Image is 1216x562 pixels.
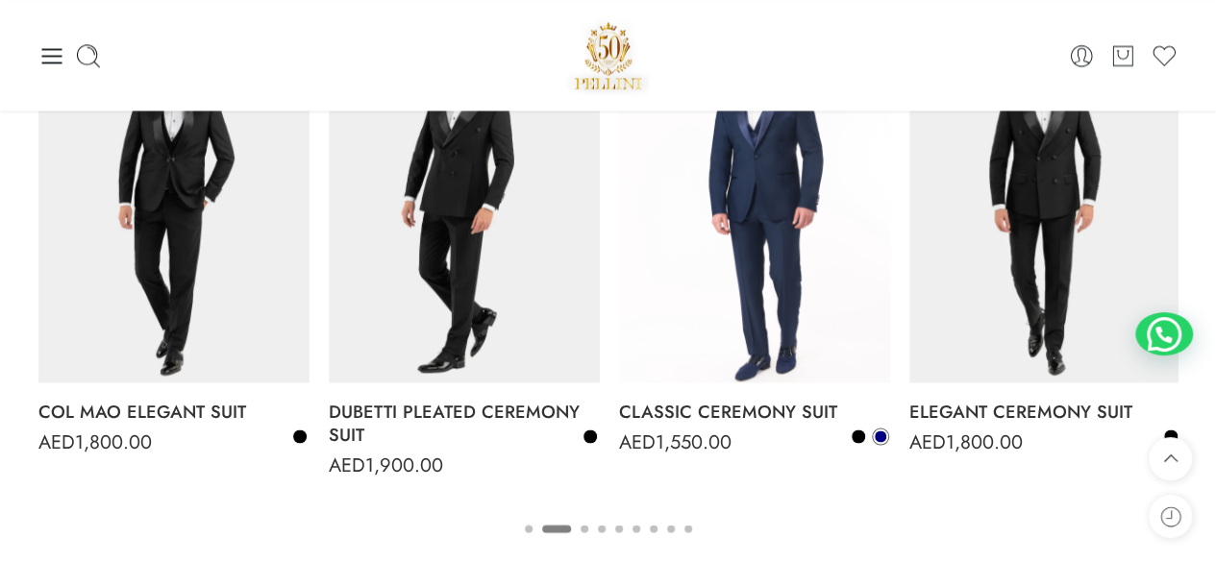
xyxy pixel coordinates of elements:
bdi: 1,550.00 [619,428,732,455]
a: DUBETTI PLEATED CEREMONY SUIT [329,392,600,453]
a: Black [850,428,867,445]
a: ELEGANT CEREMONY SUIT [909,392,1180,430]
a: Black [1162,428,1179,445]
span: AED [909,428,946,455]
a: COL MAO ELEGANT SUIT [38,392,310,430]
span: AED [38,428,75,455]
a: Pellini - [567,14,650,96]
bdi: 1,900.00 [329,451,443,478]
bdi: 1,800.00 [909,428,1023,455]
a: Navy [872,428,889,445]
bdi: 1,800.00 [38,428,152,455]
a: Cart [1109,42,1136,69]
a: CLASSIC CEREMONY SUIT [619,392,890,430]
a: Black [291,428,309,445]
img: Pellini [567,14,650,96]
a: Login / Register [1068,42,1095,69]
span: AED [329,451,365,478]
span: AED [619,428,656,455]
a: Black [582,428,599,445]
a: Wishlist [1151,42,1178,69]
